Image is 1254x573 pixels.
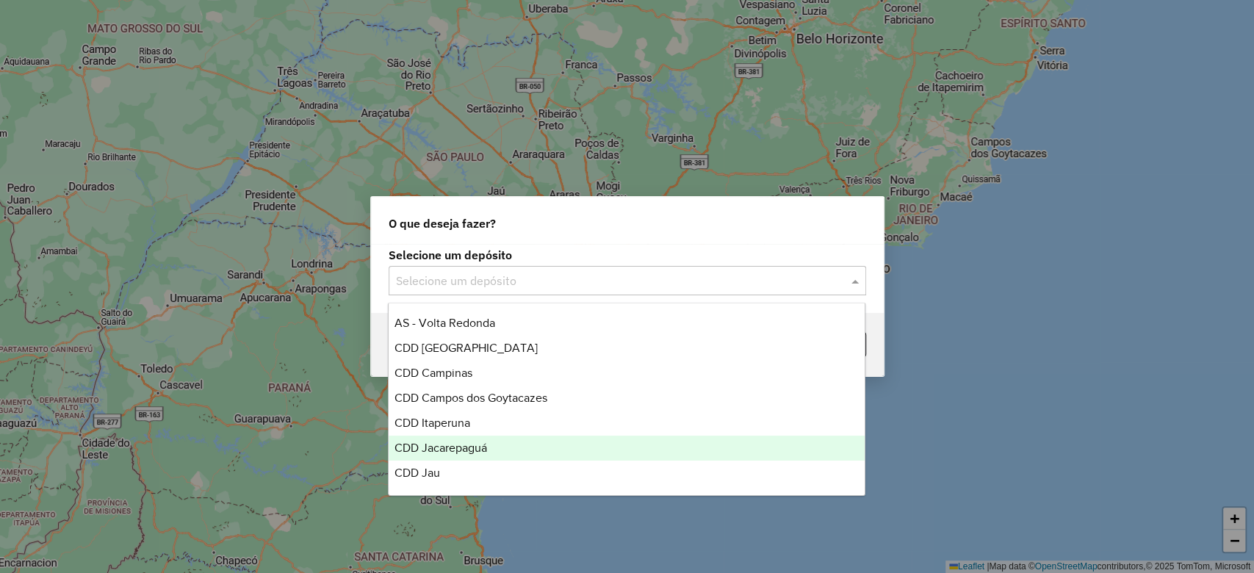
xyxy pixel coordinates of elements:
[394,367,472,379] span: CDD Campinas
[388,303,865,496] ng-dropdown-panel: Options list
[389,246,866,264] label: Selecione um depósito
[394,417,470,429] span: CDD Itaperuna
[394,342,538,354] span: CDD [GEOGRAPHIC_DATA]
[394,442,487,454] span: CDD Jacarepaguá
[394,466,440,479] span: CDD Jau
[394,392,547,404] span: CDD Campos dos Goytacazes
[389,215,496,232] span: O que deseja fazer?
[394,317,495,329] span: AS - Volta Redonda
